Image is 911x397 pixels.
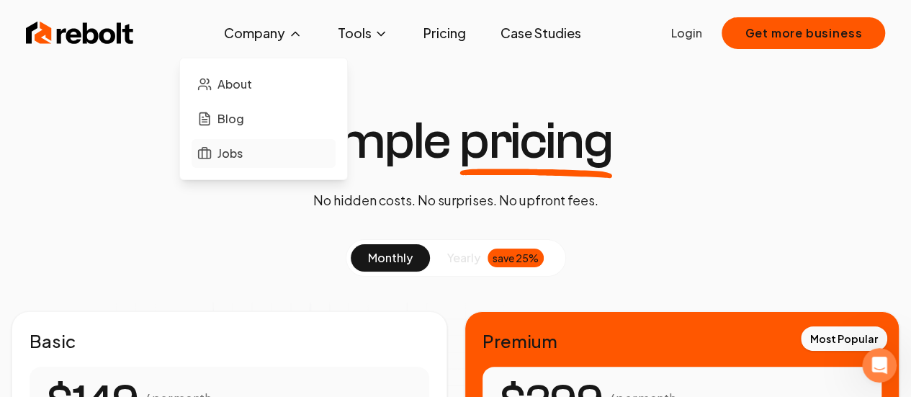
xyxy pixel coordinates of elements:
[722,17,885,49] button: Get more business
[326,19,400,48] button: Tools
[217,110,244,128] span: Blog
[217,145,243,162] span: Jobs
[192,70,336,99] a: About
[192,104,336,133] a: Blog
[862,348,897,383] iframe: Intercom live chat
[488,249,544,267] div: save 25%
[299,115,612,167] h1: Simple
[368,250,413,265] span: monthly
[212,19,314,48] button: Company
[411,19,477,48] a: Pricing
[313,190,598,210] p: No hidden costs. No surprises. No upfront fees.
[670,24,701,42] a: Login
[217,76,252,93] span: About
[459,115,612,167] span: pricing
[26,19,134,48] img: Rebolt Logo
[430,244,561,272] button: yearlysave 25%
[483,329,882,352] h2: Premium
[447,249,480,267] span: yearly
[488,19,592,48] a: Case Studies
[192,139,336,168] a: Jobs
[351,244,430,272] button: monthly
[30,329,429,352] h2: Basic
[801,326,887,351] div: Most Popular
